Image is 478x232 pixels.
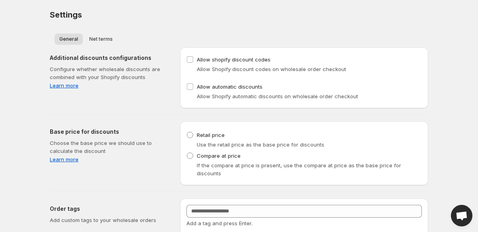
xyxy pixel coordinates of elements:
h2: Additional discounts configurations [50,54,167,62]
a: Open chat [451,205,472,226]
p: Add custom tags to your wholesale orders [50,216,167,224]
span: Settings [50,10,82,20]
span: Use the retail price as the base price for discounts [197,141,324,148]
p: Configure whether wholesale discounts are combined with your Shopify discounts [50,65,167,81]
h2: Base price for discounts [50,128,167,136]
span: Compare at price [197,153,241,159]
span: Allow automatic discounts [197,83,263,90]
span: Allow shopify discount codes [197,56,270,63]
span: General [59,36,78,42]
span: Allow Shopify automatic discounts on wholesale order checkout [197,93,358,99]
span: Allow Shopify discount codes on wholesale order checkout [197,66,346,72]
span: Net terms [89,36,113,42]
a: Learn more [50,155,167,163]
span: If the compare at price is present, use the compare at price as the base price for discounts [197,162,401,176]
span: Retail price [197,132,225,138]
span: Add a tag and press Enter. [186,220,253,226]
a: Learn more [50,81,167,89]
h2: Order tags [50,205,167,213]
p: Choose the base price we should use to calculate the discount [50,139,167,155]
